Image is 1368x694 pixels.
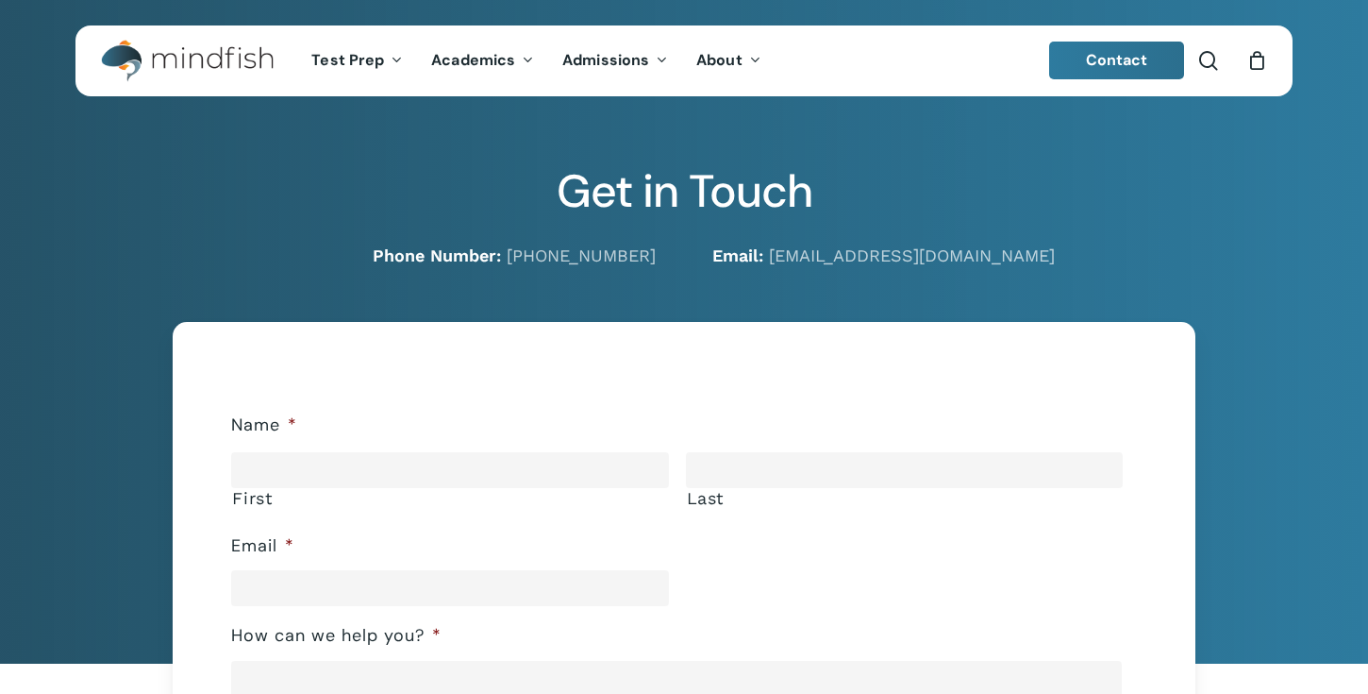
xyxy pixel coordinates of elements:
span: Academics [431,50,515,70]
strong: Email: [712,245,763,265]
header: Main Menu [75,25,1293,96]
a: Contact [1049,42,1185,79]
span: Contact [1086,50,1148,70]
a: About [682,53,776,69]
nav: Main Menu [297,25,775,96]
label: How can we help you? [231,625,442,647]
h2: Get in Touch [75,164,1293,219]
a: Admissions [548,53,682,69]
span: Test Prep [311,50,384,70]
label: First [232,489,668,508]
label: Last [687,489,1123,508]
label: Email [231,535,294,557]
span: About [696,50,742,70]
a: [EMAIL_ADDRESS][DOMAIN_NAME] [769,245,1055,265]
label: Name [231,415,297,436]
strong: Phone Number: [373,245,501,265]
a: Test Prep [297,53,417,69]
a: Academics [417,53,548,69]
span: Admissions [562,50,649,70]
a: [PHONE_NUMBER] [507,245,656,265]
